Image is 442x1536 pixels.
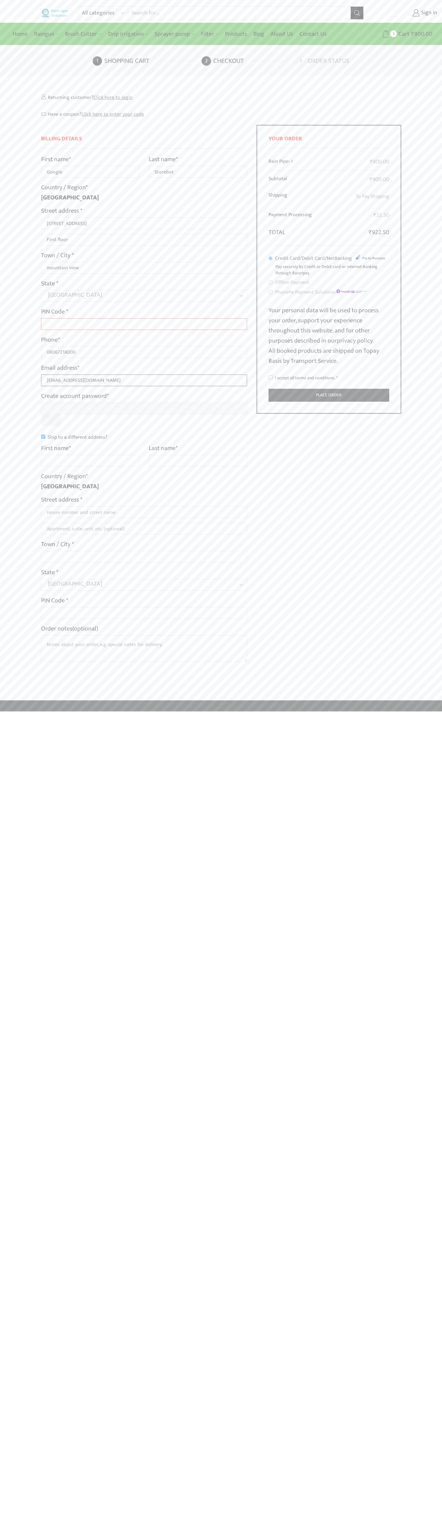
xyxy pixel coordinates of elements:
[198,27,222,41] a: Filter
[41,111,401,118] div: Have a coupon?
[41,250,74,260] label: Town / City
[41,234,247,246] input: Apartment, suite, unit, etc. (optional)
[269,375,273,379] input: I accept all terms and conditions. *
[269,134,302,143] span: Your order
[151,27,197,41] a: Sprayer pump
[354,253,385,261] img: Credit Card/Debit Card/NetBanking
[336,374,338,381] abbr: required
[41,471,88,481] label: Country / Region
[269,224,336,237] th: Total
[41,182,88,192] label: Country / Region
[222,27,250,41] a: Products
[269,170,336,188] th: Subtotal
[72,623,98,634] span: (optional)
[41,192,99,203] strong: [GEOGRAPHIC_DATA]
[390,30,397,37] span: 1
[41,495,82,505] label: Street address
[149,443,178,453] label: Last name
[356,192,389,201] label: To Pay Shipping
[267,27,296,41] a: About Us
[269,208,336,224] th: Payment Processing
[369,227,389,238] bdi: 922.50
[41,435,45,439] input: Ship to a different address?
[62,27,105,41] a: Brush Cutter
[275,278,309,287] label: Offline Payment
[370,157,372,167] span: ₹
[41,363,80,373] label: Email address
[149,154,178,164] label: Last name
[275,254,387,263] label: Credit Card/Debit Card/NetBanking
[48,290,229,299] span: Maharashtra
[94,93,133,101] a: Click here to login
[93,56,200,66] a: Shopping cart
[41,523,247,534] input: Apartment, suite, unit, etc. (optional)
[373,210,389,220] bdi: 22.50
[288,158,293,165] strong: × 1
[411,29,414,39] span: ₹
[41,307,68,317] label: PIN Code
[420,9,437,17] span: Sign in
[41,217,247,229] input: House number and street name
[370,175,372,184] span: ₹
[41,93,401,101] div: Returning customer?
[41,624,98,634] label: Order notes
[41,414,61,426] button: Show password
[41,154,71,164] label: First name
[275,264,389,276] p: Pay securely by Credit or Debit card or Internet Banking through Razorpay.
[269,188,336,207] th: Shipping
[373,210,376,220] span: ₹
[41,290,247,302] span: State
[105,27,151,41] a: Drip Irrigation
[373,7,437,19] a: Sign in
[9,27,31,41] a: Home
[411,29,433,39] bdi: 900.00
[41,567,58,577] label: State
[275,288,367,297] label: PhonePe Payment Solutions
[269,154,336,170] td: Rain Pipe
[128,7,350,19] input: Search for...
[41,443,71,453] label: First name
[337,335,372,346] a: privacy policy
[41,595,68,606] label: PIN Code
[370,157,389,167] bdi: 900.00
[41,206,82,216] label: Street address
[397,30,409,38] span: Cart
[269,389,389,402] button: Place order
[31,27,62,41] a: Raingun
[41,481,99,492] strong: [GEOGRAPHIC_DATA]
[275,374,335,381] span: I accept all terms and conditions.
[370,28,433,40] a: 1 Cart ₹900.00
[41,579,247,591] span: State
[41,391,109,401] label: Create account password
[336,289,367,294] img: PhonePe Payment Solutions
[41,134,82,143] span: Billing Details
[41,335,60,345] label: Phone
[41,506,247,518] input: House number and street name
[351,7,363,19] button: Search button
[82,110,144,118] a: Enter your coupon code
[269,305,389,366] p: Your personal data will be used to process your order, support your experience throughout this we...
[48,433,107,441] span: Ship to a different address?
[296,27,330,41] a: Contact Us
[41,539,74,549] label: Town / City
[41,278,58,289] label: State
[250,27,267,41] a: Blog
[370,175,389,184] bdi: 900.00
[48,579,229,588] span: Maharashtra
[369,227,372,238] span: ₹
